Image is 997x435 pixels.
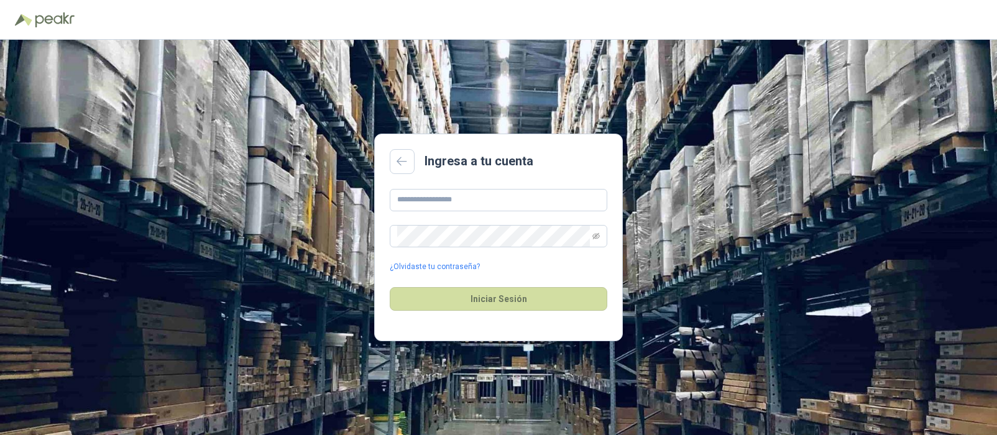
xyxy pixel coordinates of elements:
[390,261,480,273] a: ¿Olvidaste tu contraseña?
[390,287,607,311] button: Iniciar Sesión
[592,232,600,240] span: eye-invisible
[425,152,533,171] h2: Ingresa a tu cuenta
[35,12,75,27] img: Peakr
[15,14,32,26] img: Logo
